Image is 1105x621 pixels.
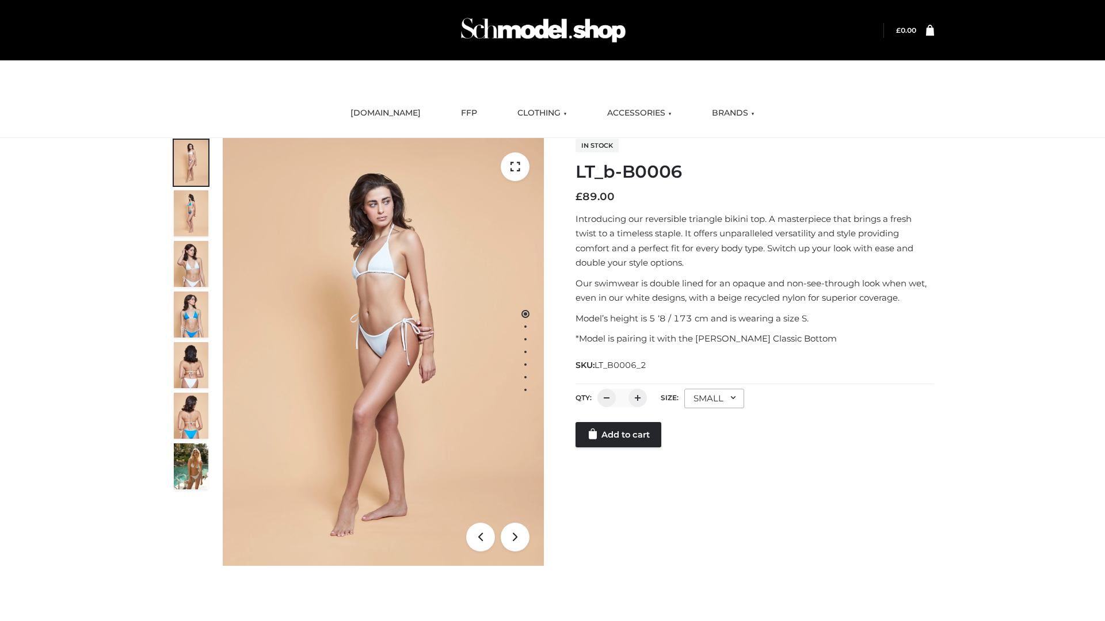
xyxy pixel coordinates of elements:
[576,190,582,203] span: £
[703,101,763,126] a: BRANDS
[896,26,916,34] a: £0.00
[896,26,916,34] bdi: 0.00
[223,138,544,566] img: LT_b-B0006
[576,358,647,372] span: SKU:
[576,212,934,270] p: Introducing our reversible triangle bikini top. A masterpiece that brings a fresh twist to a time...
[576,331,934,346] p: *Model is pairing it with the [PERSON_NAME] Classic Bottom
[509,101,576,126] a: CLOTHING
[595,360,646,370] span: LT_B0006_2
[576,139,619,152] span: In stock
[174,342,208,388] img: ArielClassicBikiniTop_CloudNine_AzureSky_OW114ECO_7-scaled.jpg
[174,190,208,236] img: ArielClassicBikiniTop_CloudNine_AzureSky_OW114ECO_2-scaled.jpg
[342,101,429,126] a: [DOMAIN_NAME]
[896,26,901,34] span: £
[174,393,208,439] img: ArielClassicBikiniTop_CloudNine_AzureSky_OW114ECO_8-scaled.jpg
[174,140,208,186] img: ArielClassicBikiniTop_CloudNine_AzureSky_OW114ECO_1-scaled.jpg
[576,190,615,203] bdi: 89.00
[684,389,744,408] div: SMALL
[174,443,208,489] img: Arieltop_CloudNine_AzureSky2.jpg
[174,292,208,338] img: ArielClassicBikiniTop_CloudNine_AzureSky_OW114ECO_4-scaled.jpg
[452,101,486,126] a: FFP
[457,7,630,53] img: Schmodel Admin 964
[576,276,934,305] p: Our swimwear is double lined for an opaque and non-see-through look when wet, even in our white d...
[599,101,680,126] a: ACCESSORIES
[661,393,679,402] label: Size:
[174,241,208,287] img: ArielClassicBikiniTop_CloudNine_AzureSky_OW114ECO_3-scaled.jpg
[576,393,592,402] label: QTY:
[576,162,934,182] h1: LT_b-B0006
[576,422,661,447] a: Add to cart
[576,311,934,326] p: Model’s height is 5 ‘8 / 173 cm and is wearing a size S.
